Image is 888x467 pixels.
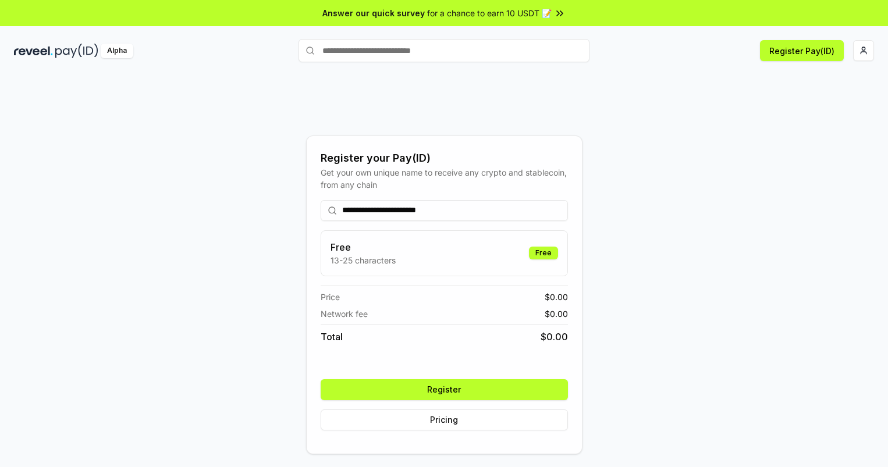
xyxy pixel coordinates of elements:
[427,7,552,19] span: for a chance to earn 10 USDT 📝
[321,308,368,320] span: Network fee
[760,40,844,61] button: Register Pay(ID)
[321,150,568,166] div: Register your Pay(ID)
[331,240,396,254] h3: Free
[321,291,340,303] span: Price
[321,330,343,344] span: Total
[321,166,568,191] div: Get your own unique name to receive any crypto and stablecoin, from any chain
[529,247,558,259] div: Free
[101,44,133,58] div: Alpha
[545,308,568,320] span: $ 0.00
[55,44,98,58] img: pay_id
[331,254,396,266] p: 13-25 characters
[545,291,568,303] span: $ 0.00
[321,379,568,400] button: Register
[322,7,425,19] span: Answer our quick survey
[14,44,53,58] img: reveel_dark
[321,409,568,430] button: Pricing
[541,330,568,344] span: $ 0.00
